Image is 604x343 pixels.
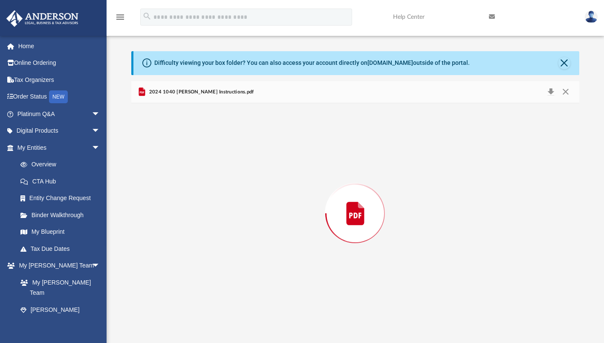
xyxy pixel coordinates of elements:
a: Digital Productsarrow_drop_down [6,122,113,140]
a: Platinum Q&Aarrow_drop_down [6,105,113,122]
i: search [142,12,152,21]
span: arrow_drop_down [92,139,109,157]
a: My [PERSON_NAME] Team [12,274,104,301]
span: 2024 1040 [PERSON_NAME] Instructions.pdf [147,88,254,96]
a: Tax Organizers [6,71,113,88]
a: [PERSON_NAME] System [12,301,109,328]
span: arrow_drop_down [92,257,109,275]
a: Online Ordering [6,55,113,72]
a: CTA Hub [12,173,113,190]
a: Order StatusNEW [6,88,113,106]
a: My [PERSON_NAME] Teamarrow_drop_down [6,257,109,274]
img: User Pic [585,11,598,23]
a: Overview [12,156,113,173]
a: Tax Due Dates [12,240,113,257]
a: Binder Walkthrough [12,206,113,224]
a: menu [115,16,125,22]
span: arrow_drop_down [92,105,109,123]
button: Close [558,57,570,69]
button: Download [543,86,558,98]
div: Difficulty viewing your box folder? You can also access your account directly on outside of the p... [154,58,470,67]
a: Home [6,38,113,55]
div: NEW [49,90,68,103]
div: Preview [131,81,579,324]
a: [DOMAIN_NAME] [367,59,413,66]
span: arrow_drop_down [92,122,109,140]
a: My Entitiesarrow_drop_down [6,139,113,156]
i: menu [115,12,125,22]
a: My Blueprint [12,224,109,241]
a: Entity Change Request [12,190,113,207]
img: Anderson Advisors Platinum Portal [4,10,81,27]
button: Close [558,86,573,98]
